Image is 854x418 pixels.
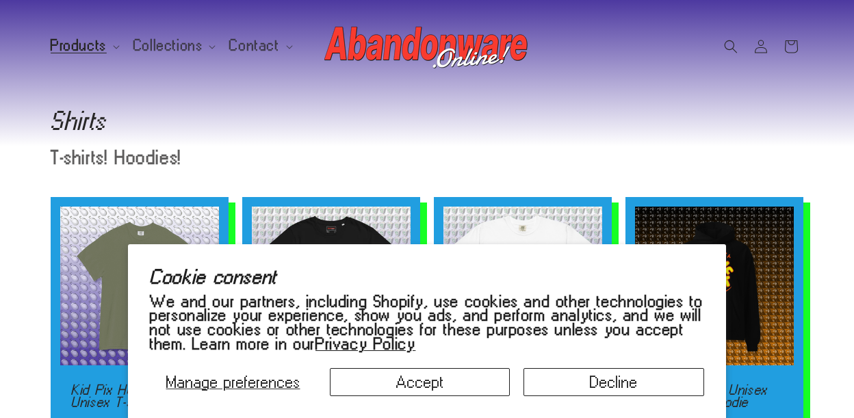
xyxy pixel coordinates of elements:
[330,368,510,396] button: Accept
[229,40,279,52] span: Contact
[716,31,746,62] summary: Search
[324,19,530,74] img: Abandonware
[125,31,222,60] summary: Collections
[150,266,704,287] h2: Cookie consent
[646,384,783,408] a: Bubble Ghost Unisex Oversized Hoodie
[51,109,803,131] h1: Shirts
[150,294,704,351] p: We and our partners, including Shopify, use cookies and other technologies to personalize your ex...
[166,373,300,391] span: Manage preferences
[133,40,203,52] span: Collections
[523,368,703,396] button: Decline
[71,384,208,408] a: Kid Pix Heavyweight Unisex T-shirt
[320,14,535,79] a: Abandonware
[221,31,298,60] summary: Contact
[51,148,552,167] p: T-shirts! Hoodies!
[315,335,415,352] a: Privacy Policy
[42,31,125,60] summary: Products
[51,40,107,52] span: Products
[150,368,316,396] button: Manage preferences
